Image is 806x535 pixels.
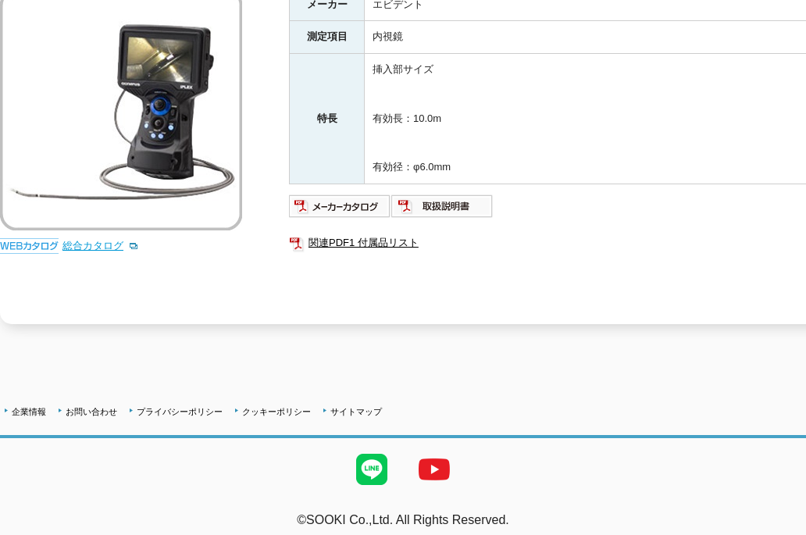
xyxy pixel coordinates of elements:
a: メーカーカタログ [289,204,391,216]
a: 総合カタログ [62,240,139,251]
img: 取扱説明書 [391,194,494,219]
img: LINE [341,438,403,501]
th: 特長 [290,54,365,184]
a: サイトマップ [330,407,382,416]
img: YouTube [403,438,465,501]
a: お問い合わせ [66,407,117,416]
img: メーカーカタログ [289,194,391,219]
a: 企業情報 [12,407,46,416]
a: プライバシーポリシー [137,407,223,416]
a: 取扱説明書 [391,204,494,216]
a: クッキーポリシー [242,407,311,416]
th: 測定項目 [290,21,365,54]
